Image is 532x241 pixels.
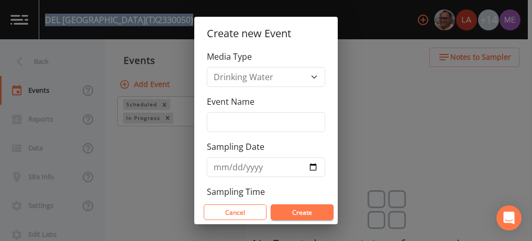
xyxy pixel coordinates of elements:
label: Media Type [207,50,252,63]
div: Open Intercom Messenger [496,205,522,231]
button: Create [271,204,334,220]
label: Sampling Time [207,185,265,198]
h2: Create new Event [194,17,338,50]
button: Cancel [204,204,267,220]
label: Sampling Date [207,140,264,153]
label: Event Name [207,95,254,108]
